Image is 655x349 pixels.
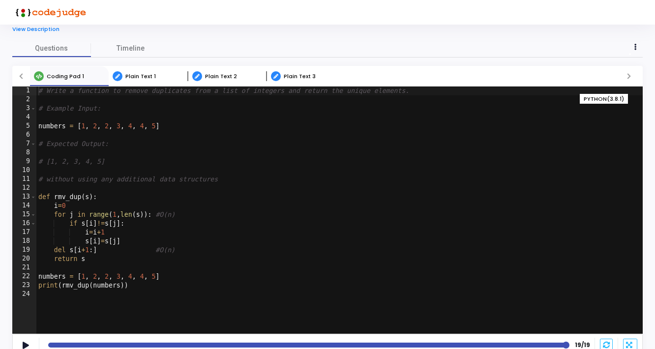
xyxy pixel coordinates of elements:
img: logo [12,2,86,22]
div: 7 [12,140,36,148]
span: Questions [12,43,91,54]
div: 12 [12,184,36,193]
div: 23 [12,281,36,290]
span: Coding Pad 1 [47,72,84,80]
div: 17 [12,228,36,237]
div: 18 [12,237,36,246]
div: 19 [12,246,36,255]
div: 15 [12,210,36,219]
div: 11 [12,175,36,184]
div: 24 [12,290,36,299]
div: 6 [12,131,36,140]
div: 8 [12,148,36,157]
div: 13 [12,193,36,202]
span: Plain Text 2 [205,72,237,80]
div: 10 [12,166,36,175]
div: 3 [12,104,36,113]
div: 22 [12,272,36,281]
div: 20 [12,255,36,263]
span: Timeline [117,43,145,54]
div: 16 [12,219,36,228]
div: 4 [12,113,36,122]
span: PYTHON(3.8.1) [584,95,624,103]
span: Plain Text 1 [125,72,156,80]
div: 9 [12,157,36,166]
div: 14 [12,202,36,210]
a: View Description [12,26,67,32]
div: 2 [12,95,36,104]
div: 5 [12,122,36,131]
span: Plain Text 3 [284,72,316,80]
div: 1 [12,87,36,95]
div: 21 [12,263,36,272]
